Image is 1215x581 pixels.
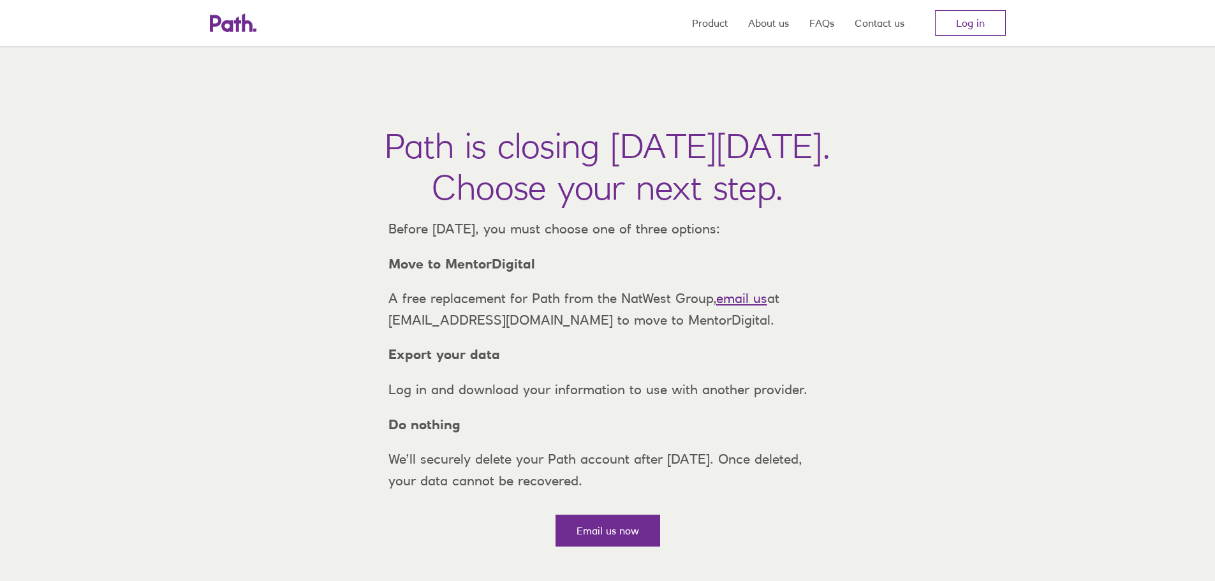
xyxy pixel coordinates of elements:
[378,288,837,330] p: A free replacement for Path from the NatWest Group, at [EMAIL_ADDRESS][DOMAIN_NAME] to move to Me...
[378,218,837,240] p: Before [DATE], you must choose one of three options:
[388,346,500,362] strong: Export your data
[388,256,535,272] strong: Move to MentorDigital
[556,515,660,547] a: Email us now
[385,125,830,208] h1: Path is closing [DATE][DATE]. Choose your next step.
[716,290,767,306] a: email us
[388,416,460,432] strong: Do nothing
[378,448,837,491] p: We’ll securely delete your Path account after [DATE]. Once deleted, your data cannot be recovered.
[935,10,1006,36] a: Log in
[378,379,837,401] p: Log in and download your information to use with another provider.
